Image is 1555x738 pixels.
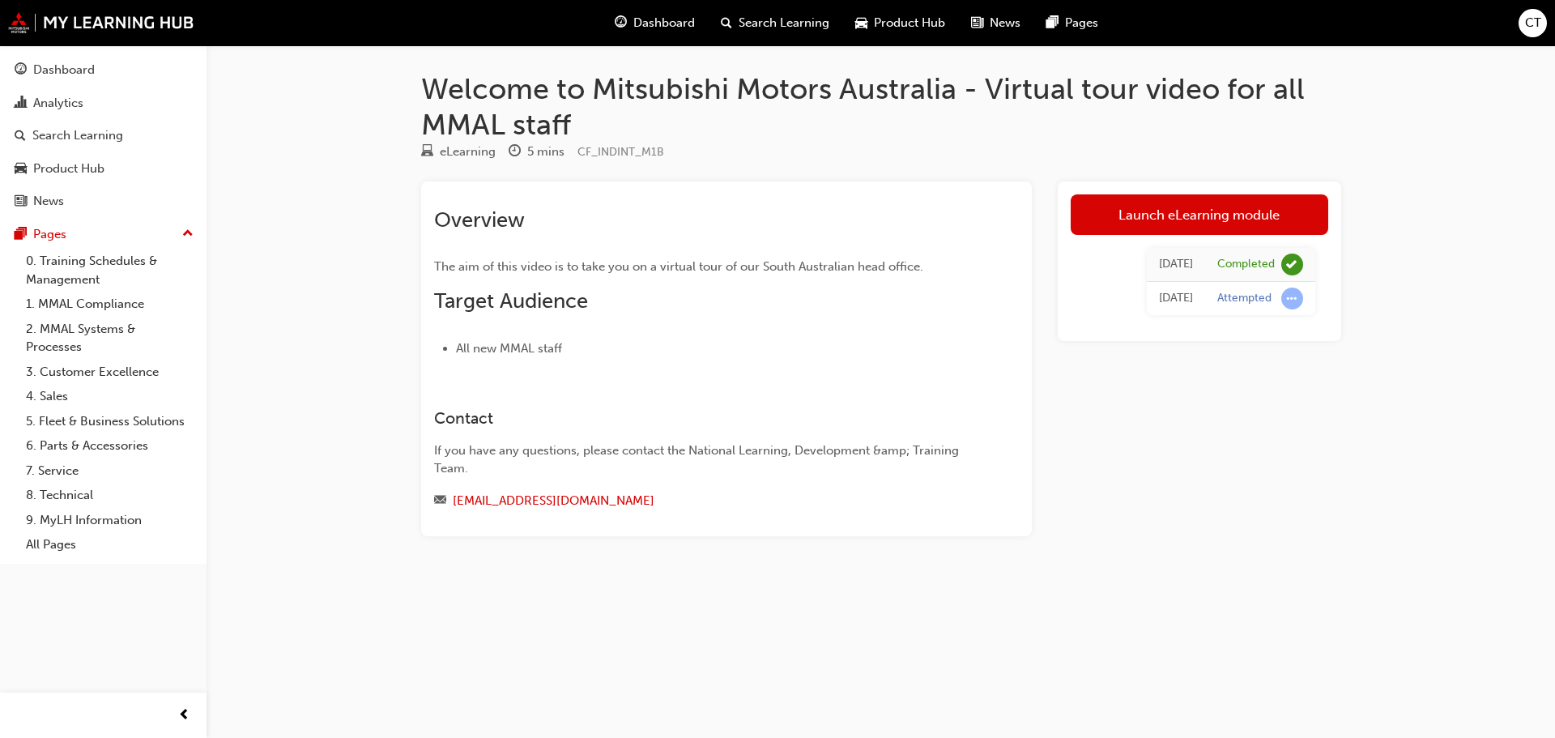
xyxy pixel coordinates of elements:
a: Launch eLearning module [1071,194,1328,235]
span: news-icon [971,13,983,33]
span: car-icon [15,162,27,177]
h1: Welcome to Mitsubishi Motors Australia - Virtual tour video for all MMAL staff [421,71,1341,142]
button: CT [1519,9,1547,37]
a: All Pages [19,532,200,557]
button: Pages [6,220,200,250]
span: Pages [1065,14,1098,32]
span: learningRecordVerb_ATTEMPT-icon [1281,288,1303,309]
span: clock-icon [509,145,521,160]
div: News [33,192,64,211]
div: Duration [509,142,564,162]
a: Dashboard [6,55,200,85]
span: chart-icon [15,96,27,111]
h3: Contact [434,409,961,428]
span: Search Learning [739,14,829,32]
span: car-icon [855,13,867,33]
div: eLearning [440,143,496,161]
div: Product Hub [33,160,104,178]
div: Type [421,142,496,162]
a: 6. Parts & Accessories [19,433,200,459]
div: If you have any questions, please contact the National Learning, Development &amp; Training Team. [434,442,961,478]
a: 4. Sales [19,384,200,409]
span: Dashboard [633,14,695,32]
div: 5 mins [527,143,564,161]
a: guage-iconDashboard [602,6,708,40]
span: learningRecordVerb_COMPLETE-icon [1281,254,1303,275]
span: pages-icon [15,228,27,242]
a: Search Learning [6,121,200,151]
a: Analytics [6,88,200,118]
span: search-icon [721,13,732,33]
div: Analytics [33,94,83,113]
span: Target Audience [434,288,588,314]
a: 2. MMAL Systems & Processes [19,317,200,360]
a: Product Hub [6,154,200,184]
span: guage-icon [615,13,627,33]
div: Search Learning [32,126,123,145]
div: Completed [1217,257,1275,272]
div: Attempted [1217,291,1272,306]
a: 1. MMAL Compliance [19,292,200,317]
div: Email [434,491,961,511]
a: 0. Training Schedules & Management [19,249,200,292]
a: search-iconSearch Learning [708,6,842,40]
a: 5. Fleet & Business Solutions [19,409,200,434]
a: 9. MyLH Information [19,508,200,533]
span: guage-icon [15,63,27,78]
span: up-icon [182,224,194,245]
a: pages-iconPages [1033,6,1111,40]
a: news-iconNews [958,6,1033,40]
a: car-iconProduct Hub [842,6,958,40]
span: search-icon [15,129,26,143]
span: Product Hub [874,14,945,32]
span: pages-icon [1046,13,1059,33]
div: Dashboard [33,61,95,79]
span: Overview [434,207,525,232]
a: News [6,186,200,216]
div: Tue Sep 16 2025 11:53:53 GMT+0930 (Australian Central Standard Time) [1159,289,1193,308]
span: prev-icon [178,706,190,726]
span: CT [1525,14,1541,32]
span: news-icon [15,194,27,209]
div: Tue Sep 16 2025 11:55:56 GMT+0930 (Australian Central Standard Time) [1159,255,1193,274]
span: News [990,14,1020,32]
span: email-icon [434,494,446,509]
button: DashboardAnalyticsSearch LearningProduct HubNews [6,52,200,220]
img: mmal [8,12,194,33]
a: 3. Customer Excellence [19,360,200,385]
div: Pages [33,225,66,244]
span: The aim of this video is to take you on a virtual tour of our South Australian head office. [434,259,923,274]
span: Learning resource code [577,145,664,159]
span: All new MMAL staff [456,341,562,356]
a: [EMAIL_ADDRESS][DOMAIN_NAME] [453,493,654,508]
span: learningResourceType_ELEARNING-icon [421,145,433,160]
a: 7. Service [19,459,200,484]
a: 8. Technical [19,483,200,508]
